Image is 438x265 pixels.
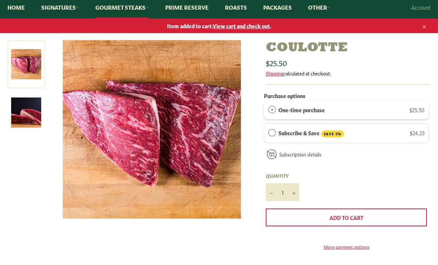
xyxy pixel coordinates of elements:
div: One-time purchase [268,106,276,114]
span: SAVE 5% [321,130,344,138]
label: Purchase options [264,92,305,99]
label: Subscribe & Save [278,129,344,138]
button: Increase item quantity by one [288,183,299,201]
button: Reduce item quantity by one [266,183,277,201]
span: View cart and check out [213,22,270,29]
span: $25.50 [266,57,287,68]
span: Add to Cart [330,214,363,221]
div: Subscribe & Save [268,129,276,137]
img: Coulotte [63,40,241,219]
a: Shipping [266,70,284,77]
label: Quantity [266,172,299,179]
span: $24.23 [410,129,425,136]
label: One-time purchase [278,106,325,114]
img: Coulotte [11,97,41,127]
h1: Coulotte [266,40,431,56]
div: calculated at checkout. [266,70,431,77]
button: Add to Cart [266,209,427,226]
a: More payment options [266,243,427,250]
span: $25.50 [409,106,425,113]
